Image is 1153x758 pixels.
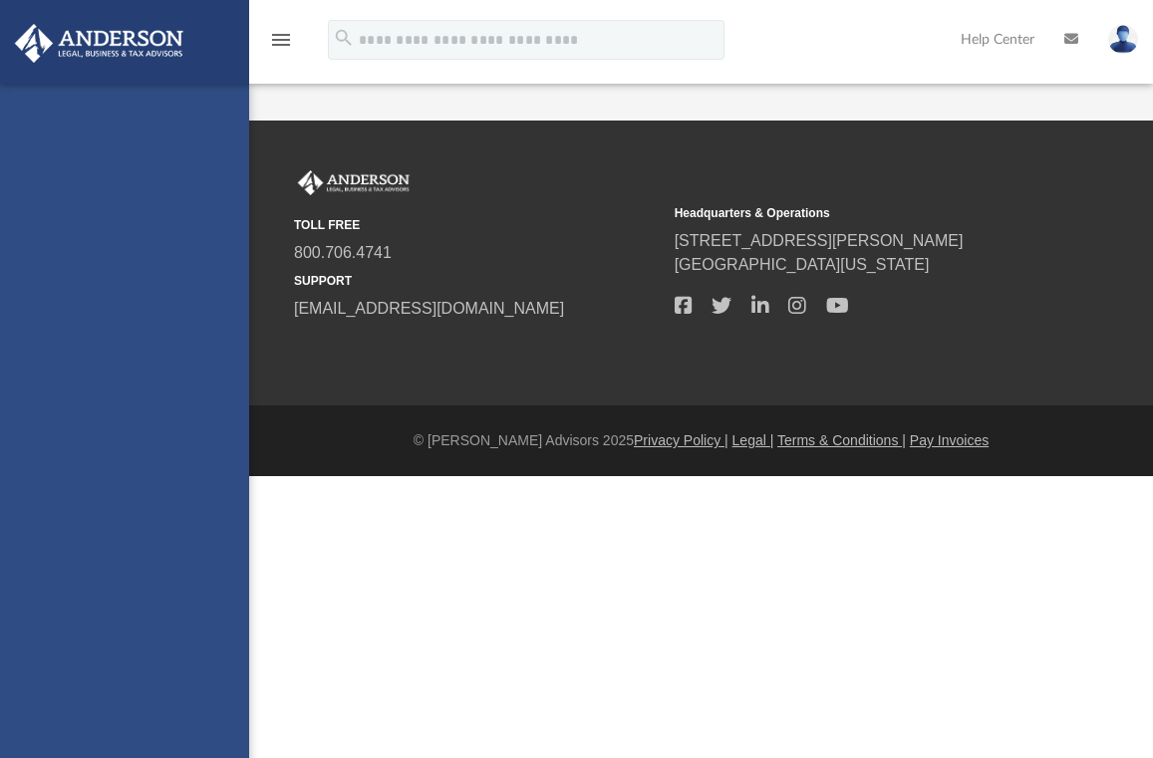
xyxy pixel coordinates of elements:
[333,27,355,49] i: search
[732,432,774,448] a: Legal |
[294,300,564,317] a: [EMAIL_ADDRESS][DOMAIN_NAME]
[675,232,964,249] a: [STREET_ADDRESS][PERSON_NAME]
[294,244,392,261] a: 800.706.4741
[269,38,293,52] a: menu
[675,204,1041,222] small: Headquarters & Operations
[269,28,293,52] i: menu
[634,432,728,448] a: Privacy Policy |
[910,432,989,448] a: Pay Invoices
[777,432,906,448] a: Terms & Conditions |
[9,24,189,63] img: Anderson Advisors Platinum Portal
[294,216,661,234] small: TOLL FREE
[1108,25,1138,54] img: User Pic
[249,430,1153,451] div: © [PERSON_NAME] Advisors 2025
[675,256,930,273] a: [GEOGRAPHIC_DATA][US_STATE]
[294,272,661,290] small: SUPPORT
[294,170,414,196] img: Anderson Advisors Platinum Portal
